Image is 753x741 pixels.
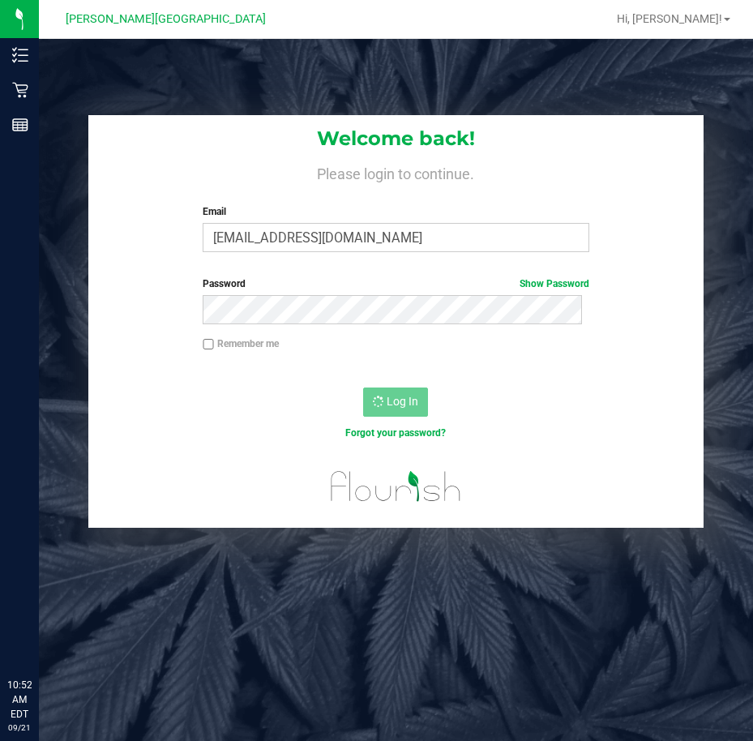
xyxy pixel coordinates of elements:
a: Forgot your password? [345,427,446,439]
button: Log In [363,388,428,417]
inline-svg: Inventory [12,47,28,63]
span: [PERSON_NAME][GEOGRAPHIC_DATA] [66,12,266,26]
label: Email [203,204,588,219]
p: 10:52 AM EDT [7,678,32,722]
p: 09/21 [7,722,32,734]
span: Log In [387,395,418,408]
inline-svg: Retail [12,82,28,98]
h4: Please login to continue. [88,162,704,182]
inline-svg: Reports [12,117,28,133]
a: Show Password [520,278,589,289]
label: Remember me [203,336,279,351]
span: Hi, [PERSON_NAME]! [617,12,722,25]
input: Remember me [203,339,214,350]
span: Password [203,278,246,289]
h1: Welcome back! [88,128,704,149]
img: flourish_logo.svg [319,457,473,516]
